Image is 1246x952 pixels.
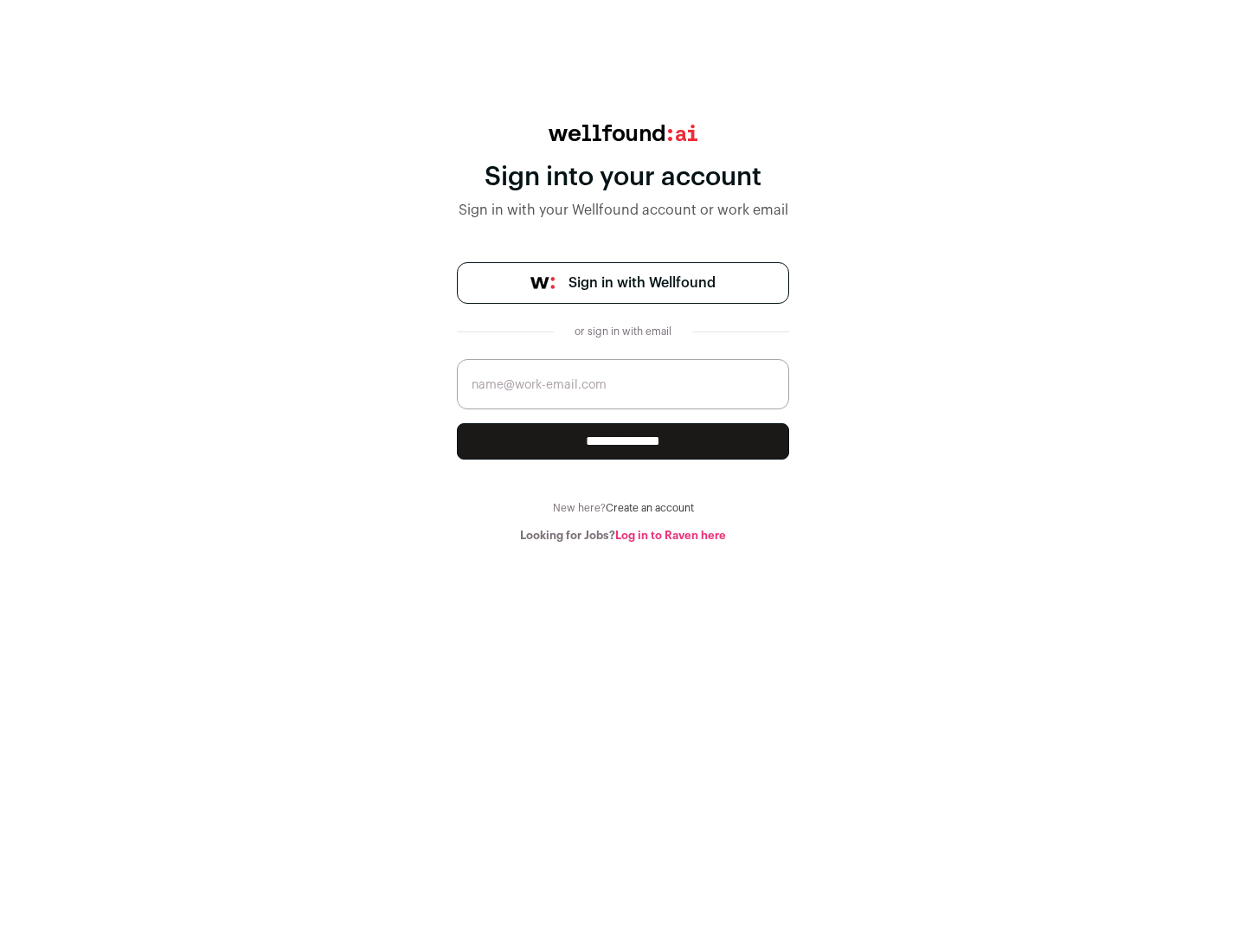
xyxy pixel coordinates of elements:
[457,200,789,221] div: Sign in with your Wellfound account or work email
[457,529,789,543] div: Looking for Jobs?
[457,359,789,409] input: name@work-email.com
[568,273,716,293] span: Sign in with Wellfound
[568,325,678,338] div: or sign in with email
[530,277,555,289] img: wellfound-symbol-flush-black-fb3c872781a75f747ccb3a119075da62bfe97bd399995f84a933054e44a575c4.png
[606,503,694,513] a: Create an account
[549,125,697,141] img: wellfound:ai
[615,530,726,541] a: Log in to Raven here
[457,262,789,304] a: Sign in with Wellfound
[457,501,789,515] div: New here?
[457,162,789,193] div: Sign into your account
